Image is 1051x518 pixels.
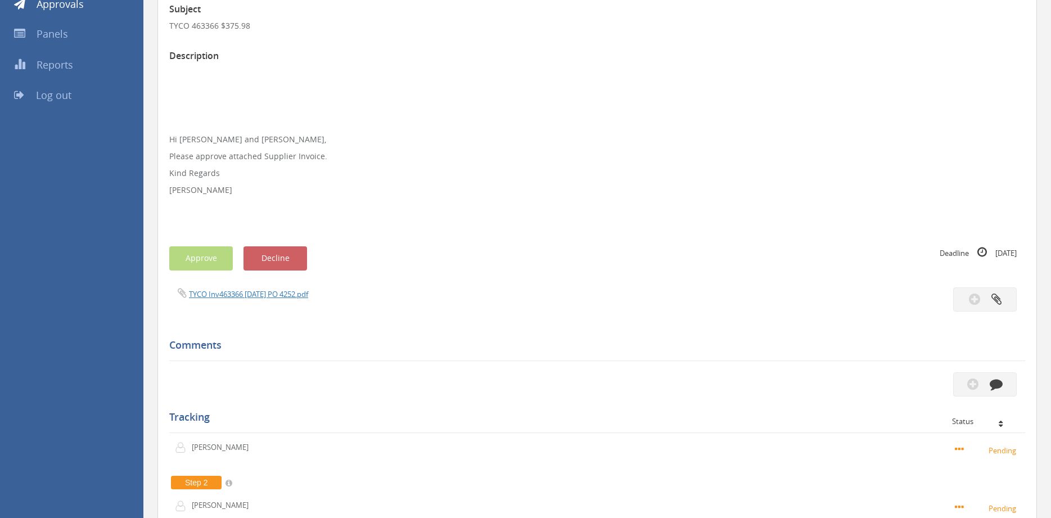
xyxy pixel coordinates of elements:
p: Kind Regards [169,168,1025,179]
p: [PERSON_NAME] [192,442,256,453]
span: Panels [37,27,68,40]
p: [PERSON_NAME] [169,184,1025,196]
span: Step 2 [171,476,222,489]
p: [PERSON_NAME] [192,500,256,511]
small: Deadline [DATE] [940,246,1017,259]
span: Reports [37,58,73,71]
button: Approve [169,246,233,271]
small: Pending [955,444,1020,456]
a: TYCO Inv463366 [DATE] PO 4252.pdf [189,289,308,299]
p: TYCO 463366 $375.98 [169,20,1025,31]
h3: Description [169,51,1025,61]
p: Please approve attached Supplier Invoice. [169,151,1025,162]
img: user-icon.png [175,501,192,512]
button: Decline [243,246,307,271]
img: user-icon.png [175,442,192,453]
div: Status [952,417,1017,425]
small: Pending [955,502,1020,514]
span: Log out [36,88,71,102]
h5: Comments [169,340,1017,351]
h5: Tracking [169,412,1017,423]
p: Hi [PERSON_NAME] and [PERSON_NAME], [169,134,1025,145]
h3: Subject [169,4,1025,15]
